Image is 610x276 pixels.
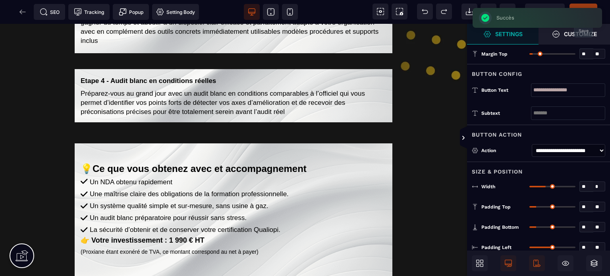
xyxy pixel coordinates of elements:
[88,190,392,198] text: Un audit blanc préparatoire pour réussir sans stress.
[481,244,512,251] span: Padding Left
[81,223,392,233] text: (Proxiane étant exonéré de TVA, ce montant correspond au net à payer)
[481,86,531,94] div: Button Text
[586,255,602,271] span: Open Layers
[467,162,610,176] div: Size & Position
[88,178,392,186] text: Un système qualité simple et sur-mesure, sans usine à gaz.
[156,8,195,16] span: Setting Body
[81,212,392,223] text: 👉 Votre investissement : 1 990 € HT
[481,109,531,117] div: Subtext
[392,4,407,19] span: Screenshot
[481,204,511,210] span: Padding Top
[558,255,573,271] span: Hide/Show Block
[467,24,539,44] span: Settings
[564,31,597,37] strong: Customize
[481,147,529,154] div: Action
[88,166,392,174] text: Une maîtrise claire des obligations de la formation professionnelle.
[500,255,516,271] span: Desktop Only
[529,255,545,271] span: Mobile Only
[495,31,523,37] strong: Settings
[373,4,388,19] span: View components
[81,63,386,93] text: Préparez-vous au grand jour avec un audit blanc en conditions comparables à l’officiel qui vous p...
[40,8,60,16] span: SEO
[119,8,143,16] span: Popup
[81,51,386,63] text: Etape 4 - Audit blanc en conditions réelles
[539,24,610,44] span: Open Style Manager
[525,4,565,19] span: Preview
[467,64,610,79] div: Button Config
[481,51,508,57] span: Margin Top
[467,125,610,139] div: Button Action
[481,224,519,230] span: Padding Bottom
[88,152,392,162] text: Un NDA obtenu rapidement
[481,183,495,190] span: Width
[472,255,488,271] span: Open Blocks
[81,135,392,151] h2: 💡Ce que vous obtenez avec et accompagnement
[88,202,392,210] text: La sécurité d’obtenir et de conserver votre certification Qualiopi.
[74,8,104,16] span: Tracking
